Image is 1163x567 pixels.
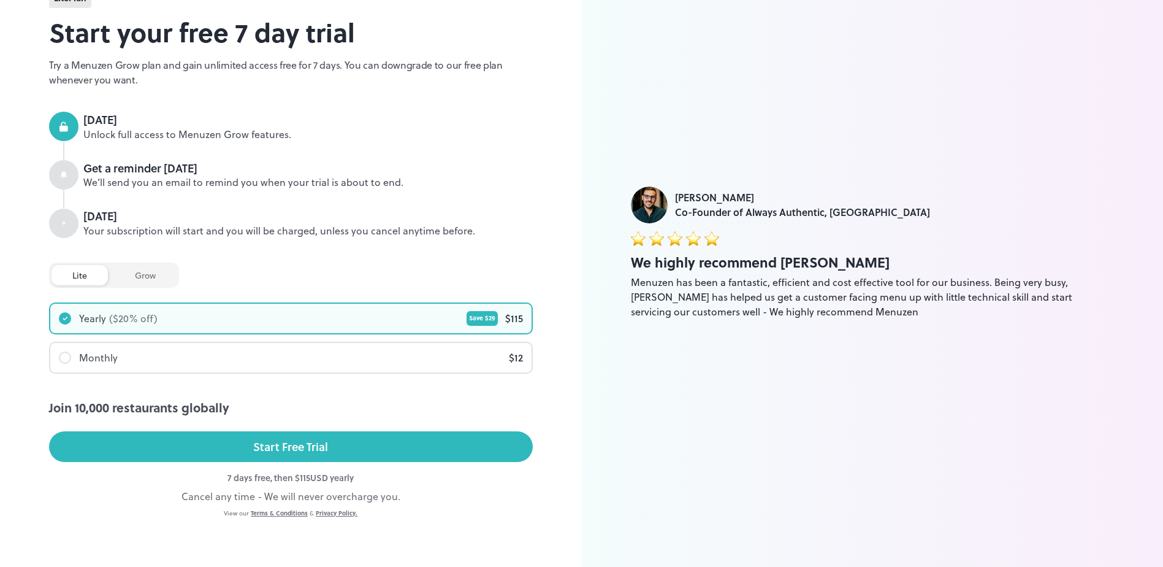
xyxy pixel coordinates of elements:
div: [PERSON_NAME] [675,190,930,205]
div: Get a reminder [DATE] [83,160,533,176]
div: Save $ 29 [467,311,498,326]
div: 7 days free, then $ 115 USD yearly [49,471,533,484]
div: ($ 20 % off) [109,311,158,326]
div: We highly recommend [PERSON_NAME] [631,252,1115,272]
div: $ 115 [505,311,523,326]
p: Try a Menuzen Grow plan and gain unlimited access free for 7 days. You can downgrade to our free ... [49,58,533,87]
div: grow [114,265,177,285]
div: [DATE] [83,112,533,128]
div: Menuzen has been a fantastic, efficient and cost effective tool for our business. Being very busy... [631,275,1115,319]
div: View our & [49,509,533,518]
div: lite [51,265,108,285]
div: Start Free Trial [253,438,328,456]
img: star [649,231,664,245]
div: Cancel any time - We will never overcharge you. [49,489,533,504]
h2: Start your free 7 day trial [49,13,533,52]
img: star [668,231,682,245]
div: Co-Founder of Always Authentic, [GEOGRAPHIC_DATA] [675,205,930,220]
div: We’ll send you an email to remind you when your trial is about to end. [83,175,533,190]
img: Jade Hajj [631,187,668,223]
div: Yearly [79,311,106,326]
div: Monthly [79,350,118,365]
button: Start Free Trial [49,431,533,462]
div: [DATE] [83,208,533,224]
img: star [686,231,701,245]
div: Unlock full access to Menuzen Grow features. [83,128,533,142]
div: Join 10,000 restaurants globally [49,398,533,417]
img: star [704,231,719,245]
a: Privacy Policy. [316,509,357,517]
a: Terms & Conditions [251,509,308,517]
img: star [631,231,646,245]
div: Your subscription will start and you will be charged, unless you cancel anytime before. [83,224,533,238]
div: $ 12 [509,350,523,365]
